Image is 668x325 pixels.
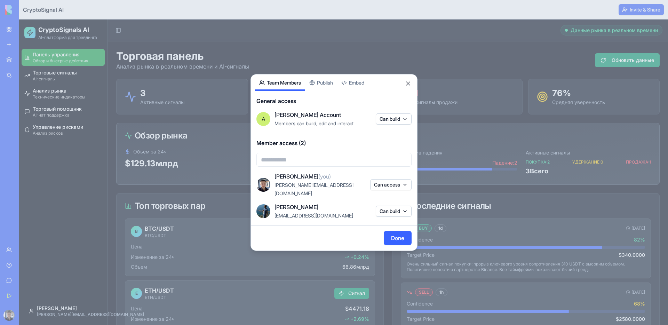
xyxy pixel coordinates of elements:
[18,292,79,298] div: [PERSON_NAME][EMAIL_ADDRESS][DOMAIN_NAME]
[121,68,166,79] div: 3
[97,43,230,51] p: Анализ рынка в реальном времени и AI-сигналы
[275,213,353,219] font: [EMAIL_ADDRESS][DOMAIN_NAME]
[14,86,83,93] div: Торговый помощник
[416,205,428,213] div: 1d
[112,234,156,241] span: Изменение за 24ч
[380,208,400,214] font: Can build
[507,147,632,157] div: 3 Всего
[388,232,416,239] span: Target Price
[126,267,155,275] div: ETH/USDT
[373,140,389,147] span: Рост: 8
[116,209,119,215] span: B
[275,204,318,211] font: [PERSON_NAME]
[388,242,626,253] div: Очень сильный сигнал покупки: прорыв ключевого уровня сопротивления 310 USDT с высоким объемом. П...
[259,68,300,79] div: 2
[19,15,78,21] p: AI-платформа для трейдинга
[248,129,293,136] span: Настроения рынка
[607,206,626,212] div: [DATE]
[19,6,78,15] h2: CryptoSignals AI
[388,281,414,288] span: Confidence
[18,285,79,292] div: [PERSON_NAME]
[370,179,412,190] button: Can access
[106,112,632,120] div: Обзор рынка
[3,48,86,64] a: Торговые сигналыAI-сигналы
[384,231,412,245] button: Done
[376,113,412,125] button: Can build
[507,130,551,136] span: Активные сигналы
[554,140,584,145] span: УДЕРЖАНИЕ: 0
[318,223,350,231] span: $120320.00
[318,173,331,180] font: (you)
[126,213,155,219] div: BTC / USDT
[326,285,350,293] span: $4471.18
[607,140,632,145] span: ПРОДАЖА: 1
[607,270,626,276] div: [DATE]
[14,75,83,80] div: Технические индикаторы
[112,244,128,251] span: Объем
[97,30,230,43] h1: Торговая панель
[14,50,83,57] div: Торговые сигналы
[600,232,626,239] span: $ 340.0000
[615,281,626,288] span: 68 %
[126,275,155,281] div: ETH / USDT
[14,39,83,44] div: Обзор и быстрые действия
[121,79,166,86] div: Активные сигналы
[376,206,412,217] button: Can build
[256,178,270,192] img: ACg8ocKaUzBkx5-hZFfU-2XbY5CydLnhe-x0q3PYII62Rd2eRr3vLgSs=s96-c
[533,79,586,86] div: Средняя уверенность
[112,286,124,293] span: Цена
[14,93,83,98] div: AI-чат поддержка
[405,80,412,87] button: Close
[373,130,424,136] span: Рост против падения
[388,217,414,224] span: Confidence
[533,68,586,79] div: 76 %
[3,102,86,119] a: Управление рискамиАнализ рисков
[256,97,412,105] span: General access
[396,68,439,79] div: 1
[332,296,350,303] span: + 2.69 %
[14,57,83,62] div: AI-сигналы
[576,34,641,48] button: Обновить данные
[117,271,119,277] span: E
[316,206,350,217] button: Сигнал
[240,138,275,146] div: Нейтральный
[388,296,416,303] span: Target Price
[255,74,305,91] button: Team Members
[396,205,413,213] div: BUY
[332,234,350,241] span: + 0.24 %
[14,68,83,75] div: Анализ рынка
[3,84,86,101] a: Торговый помощникAI-чат поддержка
[6,283,83,300] button: [PERSON_NAME][PERSON_NAME][EMAIL_ADDRESS][DOMAIN_NAME]
[552,7,639,14] span: Данные рынка в реальном времени
[14,104,83,111] div: Управление рисками
[262,116,265,122] font: A
[324,244,350,251] span: 66.86млрд
[337,74,368,91] button: Embed
[316,268,350,279] button: Сигнал
[275,182,353,196] font: [PERSON_NAME][EMAIL_ADDRESS][DOMAIN_NAME]
[112,296,156,303] span: Изменение за 24ч
[615,217,626,224] span: 82 %
[106,138,231,150] div: $129.13млрд
[256,204,270,218] img: ACg8ocInqd5lsLyc0Ieu1AuAY6sImeEOTzJd_H_OPnTCUiIoDN9u-_I=s96-c
[112,224,124,231] span: Цена
[126,205,155,213] div: BTC/USDT
[114,129,148,136] span: Объем за 24ч
[396,269,414,277] div: SELL
[382,182,632,191] div: Последние сигналы
[256,139,412,147] span: Member access (2)
[275,173,318,180] font: [PERSON_NAME]
[417,269,429,277] div: 1h
[597,296,626,303] span: $ 2580.0000
[259,79,300,86] div: Сигналы покупки
[396,79,439,86] div: Сигналы продажи
[305,74,337,91] button: Publish
[474,140,499,147] span: Падение: 2
[14,111,83,117] div: Анализ рисков
[3,30,86,46] a: Панель управленияОбзор и быстрые действия
[278,139,296,146] span: + 1.26 %
[275,120,353,126] span: Members can build, edit and interact
[507,140,531,145] span: ПОКУПКА: 2
[14,32,83,39] div: Панель управления
[106,182,356,191] div: Топ торговых пар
